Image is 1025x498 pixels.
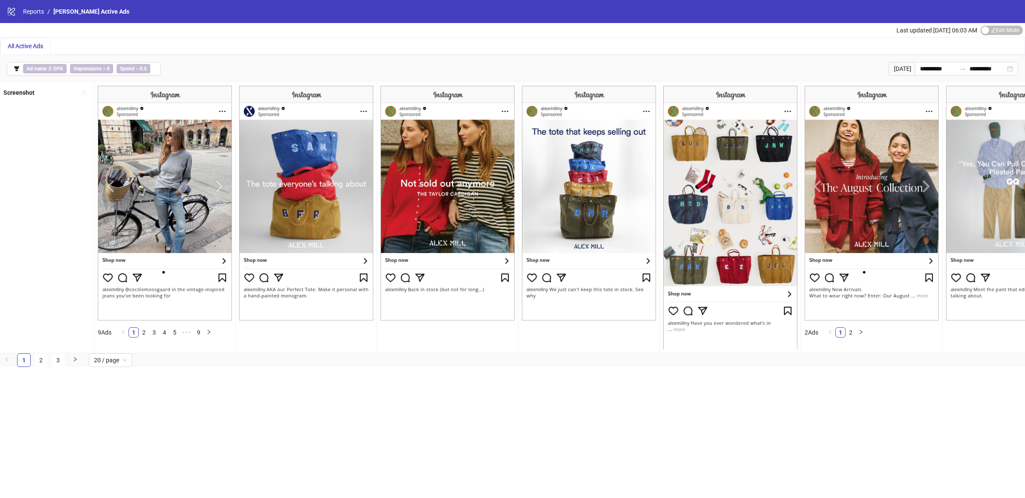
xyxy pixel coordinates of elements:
img: Screenshot 120232429123430085 [381,86,515,320]
span: left [4,357,9,362]
a: 2 [139,328,149,337]
li: Next Page [68,353,82,367]
a: 1 [18,354,30,367]
a: 5 [170,328,179,337]
b: 0.5 [140,66,147,72]
li: 4 [159,327,170,338]
img: Screenshot 120227049410960085 [239,86,373,320]
div: Page Size [89,353,132,367]
span: right [73,357,78,362]
img: Screenshot 120232389870750085 [663,86,797,349]
li: Previous Page [825,327,835,338]
a: 3 [52,354,64,367]
li: 9 [193,327,204,338]
button: left [825,327,835,338]
li: 2 [846,327,856,338]
img: Screenshot 120231569972190085 [522,86,656,320]
span: swap-right [959,65,966,72]
button: left [118,327,129,338]
b: Impressions [73,66,102,72]
li: Next Page [856,327,866,338]
span: sort-ascending [81,90,87,96]
a: 1 [129,328,138,337]
span: left [121,329,126,335]
span: right [206,329,211,335]
a: Reports [21,7,46,16]
b: 0 [107,66,110,72]
span: to [959,65,966,72]
span: ∌ [23,64,67,73]
span: 20 / page [94,354,127,367]
b: Ad name [26,66,47,72]
div: [DATE] [888,62,915,76]
li: 2 [139,327,149,338]
li: Previous Page [118,327,129,338]
li: 5 [170,327,180,338]
li: 1 [129,327,139,338]
span: filter [14,66,20,72]
a: 2 [35,354,47,367]
a: 2 [846,328,855,337]
span: > [70,64,113,73]
span: left [828,329,833,335]
li: 3 [149,327,159,338]
li: 2 [34,353,48,367]
span: ••• [180,327,193,338]
a: 3 [149,328,159,337]
button: Ad name ∌ DPAImpressions > 0Spend > 0.5 [7,62,161,76]
li: 3 [51,353,65,367]
span: right [858,329,864,335]
span: 2 Ads [805,329,818,336]
li: / [47,7,50,16]
li: 1 [835,327,846,338]
button: right [204,327,214,338]
button: right [68,353,82,367]
span: All Active Ads [8,43,43,50]
span: 9 Ads [98,329,111,336]
img: Screenshot 120232381844730085 [805,86,939,320]
span: [PERSON_NAME] Active Ads [53,8,129,15]
a: 1 [836,328,845,337]
b: Screenshot [3,89,35,96]
span: Last updated [DATE] 06:03 AM [896,27,977,34]
button: right [856,327,866,338]
span: > [117,64,150,73]
a: 9 [194,328,203,337]
li: 1 [17,353,31,367]
b: DPA [53,66,63,72]
b: Spend [120,66,135,72]
li: Next Page [204,327,214,338]
a: 4 [160,328,169,337]
img: Screenshot 120232433574080085 [98,86,232,320]
li: Next 5 Pages [180,327,193,338]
